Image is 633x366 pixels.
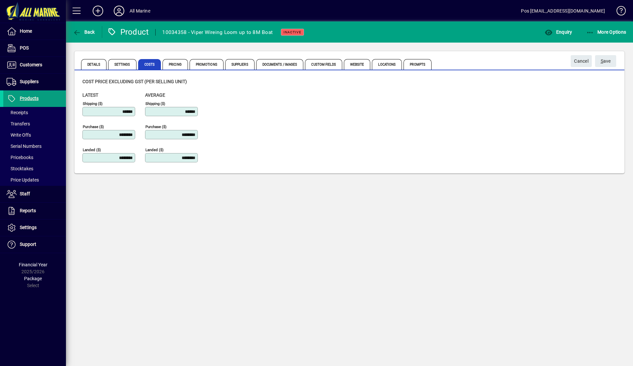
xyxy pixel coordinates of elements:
a: Write Offs [3,129,66,141]
div: All Marine [130,6,150,16]
span: Customers [20,62,42,67]
span: Average [145,92,165,98]
span: Pricebooks [7,155,33,160]
span: Settings [108,59,136,70]
a: Stocktakes [3,163,66,174]
span: Serial Numbers [7,144,42,149]
mat-label: Shipping ($) [83,101,103,106]
span: Costs [138,59,161,70]
a: POS [3,40,66,56]
a: Serial Numbers [3,141,66,152]
a: Transfers [3,118,66,129]
mat-label: Purchase ($) [83,124,104,129]
a: Home [3,23,66,40]
span: Support [20,242,36,247]
mat-label: Landed ($) [83,148,101,152]
span: Website [344,59,371,70]
span: ave [601,56,611,67]
span: Suppliers [20,79,39,84]
span: Pricing [163,59,188,70]
a: Pricebooks [3,152,66,163]
button: Profile [108,5,130,17]
span: Package [24,276,42,281]
span: Cancel [574,56,588,67]
span: Details [81,59,106,70]
span: Products [20,96,39,101]
span: Reports [20,208,36,213]
mat-label: Landed ($) [145,148,164,152]
a: Staff [3,186,66,202]
a: Knowledge Base [612,1,625,23]
a: Support [3,236,66,253]
a: Settings [3,219,66,236]
div: 10034358 - Viper Wireing Loom up to 8M Boat [162,27,273,38]
div: Pos [EMAIL_ADDRESS][DOMAIN_NAME] [521,6,605,16]
button: More Options [585,26,628,38]
span: Prompts [404,59,432,70]
div: Product [107,27,149,37]
span: Promotions [190,59,224,70]
span: Price Updates [7,177,39,183]
span: Locations [372,59,402,70]
span: Home [20,28,32,34]
a: Suppliers [3,74,66,90]
span: More Options [586,29,626,35]
mat-label: Shipping ($) [145,101,165,106]
span: POS [20,45,29,50]
mat-label: Purchase ($) [145,124,166,129]
span: Back [73,29,95,35]
a: Receipts [3,107,66,118]
span: Financial Year [19,262,47,267]
a: Price Updates [3,174,66,185]
button: Back [71,26,97,38]
app-page-header-button: Back [66,26,102,38]
span: Suppliers [225,59,255,70]
span: Latest [82,92,98,98]
span: S [601,58,603,64]
button: Enquiry [543,26,574,38]
span: Settings [20,225,37,230]
span: Receipts [7,110,28,115]
button: Save [595,55,616,67]
span: Inactive [284,30,301,34]
button: Add [87,5,108,17]
span: Custom Fields [305,59,342,70]
a: Reports [3,203,66,219]
span: Documents / Images [256,59,304,70]
a: Customers [3,57,66,73]
span: Enquiry [545,29,572,35]
button: Cancel [571,55,592,67]
span: Stocktakes [7,166,33,171]
span: Write Offs [7,132,31,138]
span: Transfers [7,121,30,126]
span: Staff [20,191,30,196]
span: Cost price excluding GST (per selling unit) [82,79,187,84]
